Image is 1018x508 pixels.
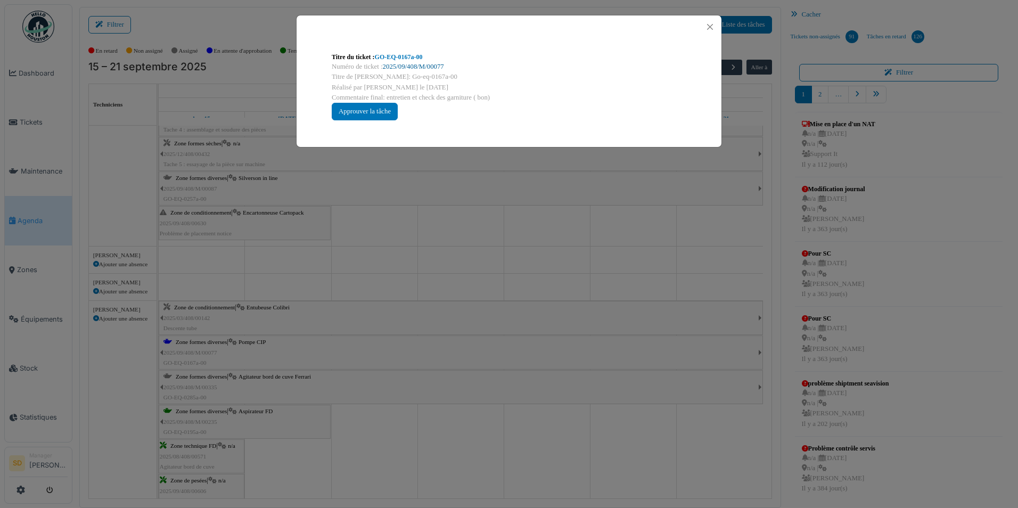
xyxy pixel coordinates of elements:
div: Titre de [PERSON_NAME]: Go-eq-0167a-00 [332,72,686,82]
div: Titre du ticket : [332,52,686,62]
div: Approuver la tâche [332,103,398,120]
a: GO-EQ-0167a-00 [375,53,423,61]
div: Numéro de ticket : [332,62,686,72]
div: Commentaire final: entretien et check des garniture ( bon) [332,93,686,103]
div: Réalisé par [PERSON_NAME] le [DATE] [332,83,686,93]
a: 2025/09/408/M/00077 [383,63,444,70]
button: Close [703,20,717,34]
